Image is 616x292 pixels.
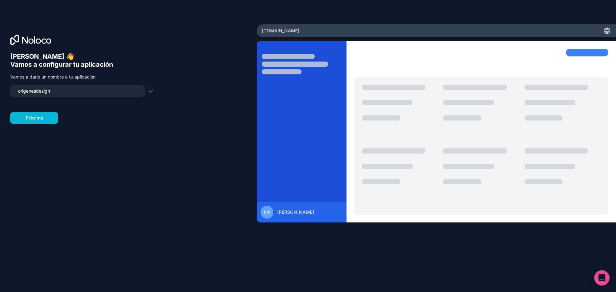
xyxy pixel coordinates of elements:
font: [DOMAIN_NAME] [262,28,299,33]
div: Abrir Intercom Messenger [594,270,610,286]
input: mi equipo [14,87,141,96]
font: Vamos a darle un nombre a tu aplicación [10,74,96,79]
font: [PERSON_NAME] 👋 [10,53,74,60]
font: Vamos a configurar tu aplicación [10,61,113,68]
font: EM [264,210,270,214]
button: Próximo [10,112,58,124]
font: [PERSON_NAME] [277,209,314,215]
font: Próximo [26,115,43,121]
